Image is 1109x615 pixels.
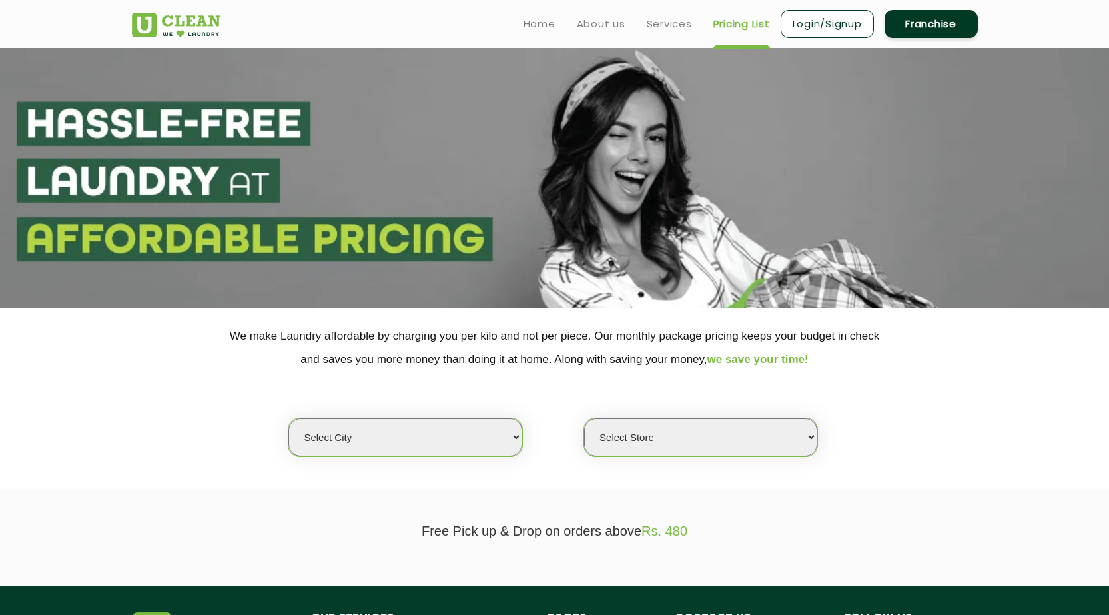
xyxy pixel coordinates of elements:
p: Free Pick up & Drop on orders above [132,524,978,539]
a: Pricing List [713,16,770,32]
a: Home [524,16,555,32]
img: UClean Laundry and Dry Cleaning [132,13,220,37]
a: Login/Signup [781,10,874,38]
p: We make Laundry affordable by charging you per kilo and not per piece. Our monthly package pricin... [132,324,978,371]
a: Franchise [885,10,978,38]
a: Services [647,16,692,32]
a: About us [577,16,625,32]
span: Rs. 480 [641,524,687,538]
span: we save your time! [707,353,809,366]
